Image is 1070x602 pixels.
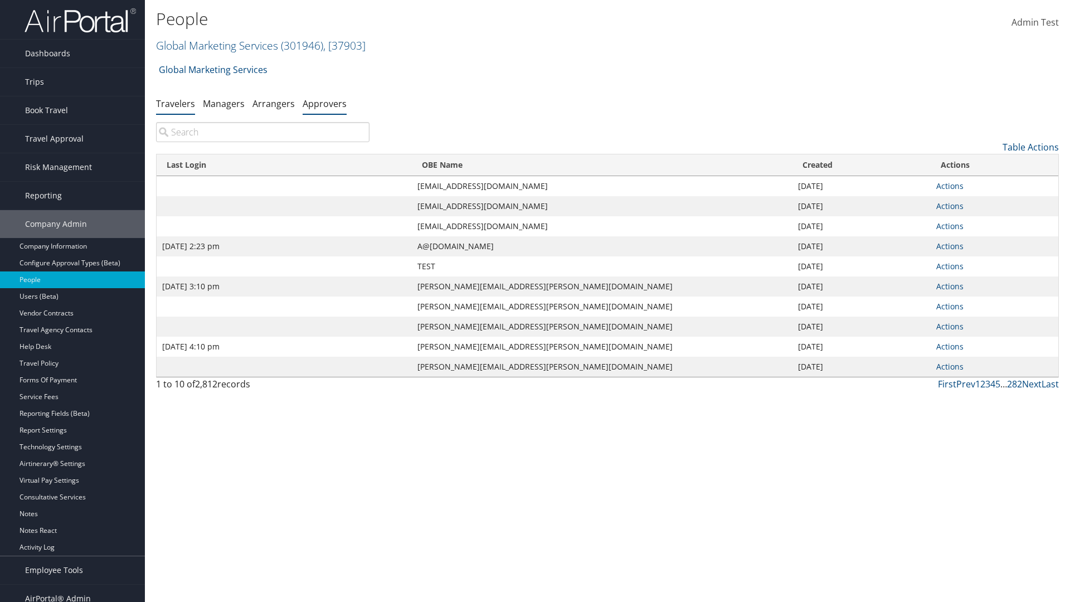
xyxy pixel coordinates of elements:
[412,297,793,317] td: [PERSON_NAME][EMAIL_ADDRESS][PERSON_NAME][DOMAIN_NAME]
[412,176,793,196] td: [EMAIL_ADDRESS][DOMAIN_NAME]
[412,276,793,297] td: [PERSON_NAME][EMAIL_ADDRESS][PERSON_NAME][DOMAIN_NAME]
[792,337,931,357] td: [DATE]
[1042,378,1059,390] a: Last
[25,556,83,584] span: Employee Tools
[281,38,323,53] span: ( 301946 )
[412,236,793,256] td: A@[DOMAIN_NAME]
[159,59,267,81] a: Global Marketing Services
[792,297,931,317] td: [DATE]
[985,378,990,390] a: 3
[323,38,366,53] span: , [ 37903 ]
[936,221,964,231] a: Actions
[995,378,1000,390] a: 5
[792,357,931,377] td: [DATE]
[956,378,975,390] a: Prev
[792,154,931,176] th: Created: activate to sort column ascending
[412,196,793,216] td: [EMAIL_ADDRESS][DOMAIN_NAME]
[1011,16,1059,28] span: Admin Test
[792,236,931,256] td: [DATE]
[936,241,964,251] a: Actions
[412,337,793,357] td: [PERSON_NAME][EMAIL_ADDRESS][PERSON_NAME][DOMAIN_NAME]
[936,261,964,271] a: Actions
[936,341,964,352] a: Actions
[936,281,964,292] a: Actions
[1007,378,1022,390] a: 282
[25,153,92,181] span: Risk Management
[157,276,412,297] td: [DATE] 3:10 pm
[1003,141,1059,153] a: Table Actions
[936,181,964,191] a: Actions
[990,378,995,390] a: 4
[931,154,1058,176] th: Actions
[975,378,980,390] a: 1
[936,321,964,332] a: Actions
[156,98,195,110] a: Travelers
[25,96,68,124] span: Book Travel
[792,196,931,216] td: [DATE]
[980,378,985,390] a: 2
[303,98,347,110] a: Approvers
[412,154,793,176] th: OBE Name: activate to sort column ascending
[25,182,62,210] span: Reporting
[156,377,369,396] div: 1 to 10 of records
[25,7,136,33] img: airportal-logo.png
[412,256,793,276] td: TEST
[157,154,412,176] th: Last Login: activate to sort column ascending
[792,317,931,337] td: [DATE]
[25,40,70,67] span: Dashboards
[792,176,931,196] td: [DATE]
[157,337,412,357] td: [DATE] 4:10 pm
[1022,378,1042,390] a: Next
[156,122,369,142] input: Search
[792,216,931,236] td: [DATE]
[195,378,217,390] span: 2,812
[412,317,793,337] td: [PERSON_NAME][EMAIL_ADDRESS][PERSON_NAME][DOMAIN_NAME]
[1000,378,1007,390] span: …
[412,216,793,236] td: [EMAIL_ADDRESS][DOMAIN_NAME]
[792,256,931,276] td: [DATE]
[936,301,964,312] a: Actions
[936,201,964,211] a: Actions
[25,68,44,96] span: Trips
[936,361,964,372] a: Actions
[412,357,793,377] td: [PERSON_NAME][EMAIL_ADDRESS][PERSON_NAME][DOMAIN_NAME]
[25,125,84,153] span: Travel Approval
[156,38,366,53] a: Global Marketing Services
[157,236,412,256] td: [DATE] 2:23 pm
[203,98,245,110] a: Managers
[156,7,758,31] h1: People
[1011,6,1059,40] a: Admin Test
[938,378,956,390] a: First
[25,210,87,238] span: Company Admin
[252,98,295,110] a: Arrangers
[792,276,931,297] td: [DATE]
